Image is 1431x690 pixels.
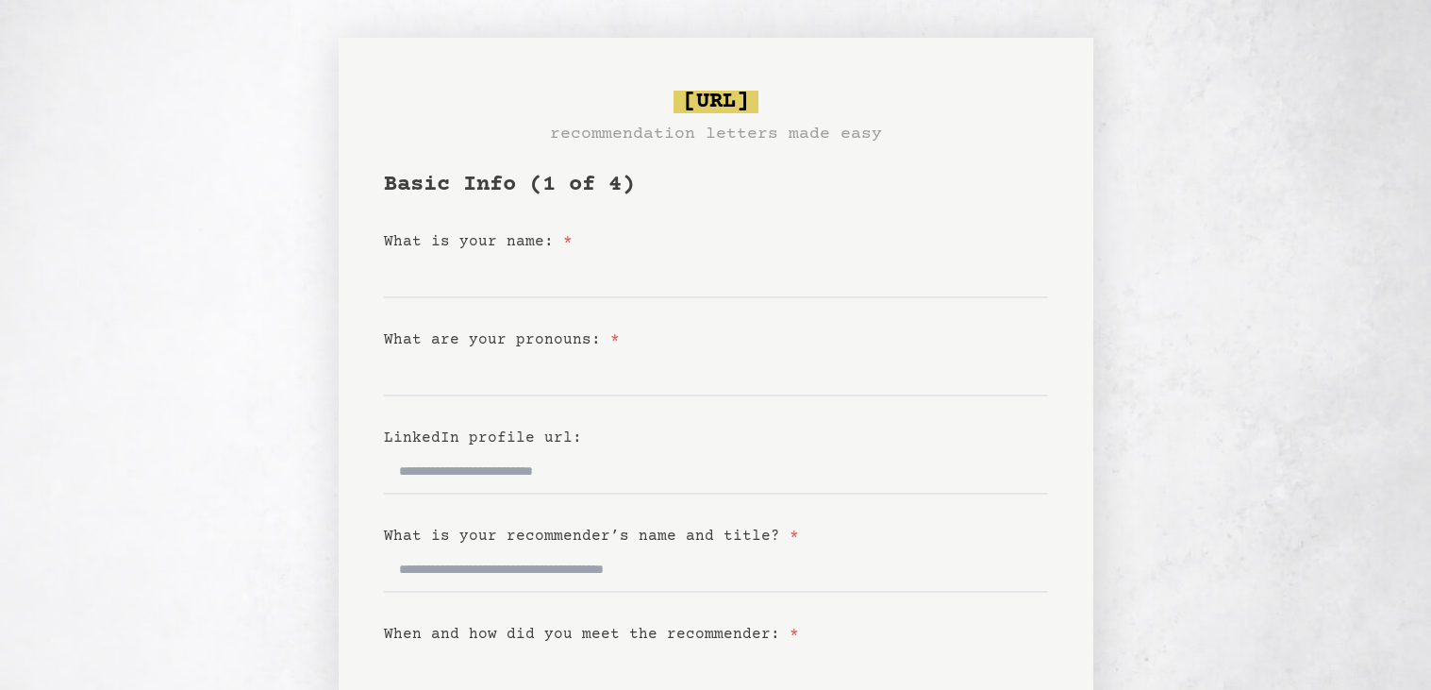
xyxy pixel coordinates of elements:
[384,528,799,545] label: What is your recommender’s name and title?
[384,331,620,348] label: What are your pronouns:
[384,429,582,446] label: LinkedIn profile url:
[550,121,882,147] h3: recommendation letters made easy
[384,233,573,250] label: What is your name:
[674,91,758,113] span: [URL]
[384,626,799,643] label: When and how did you meet the recommender:
[384,170,1048,200] h1: Basic Info (1 of 4)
